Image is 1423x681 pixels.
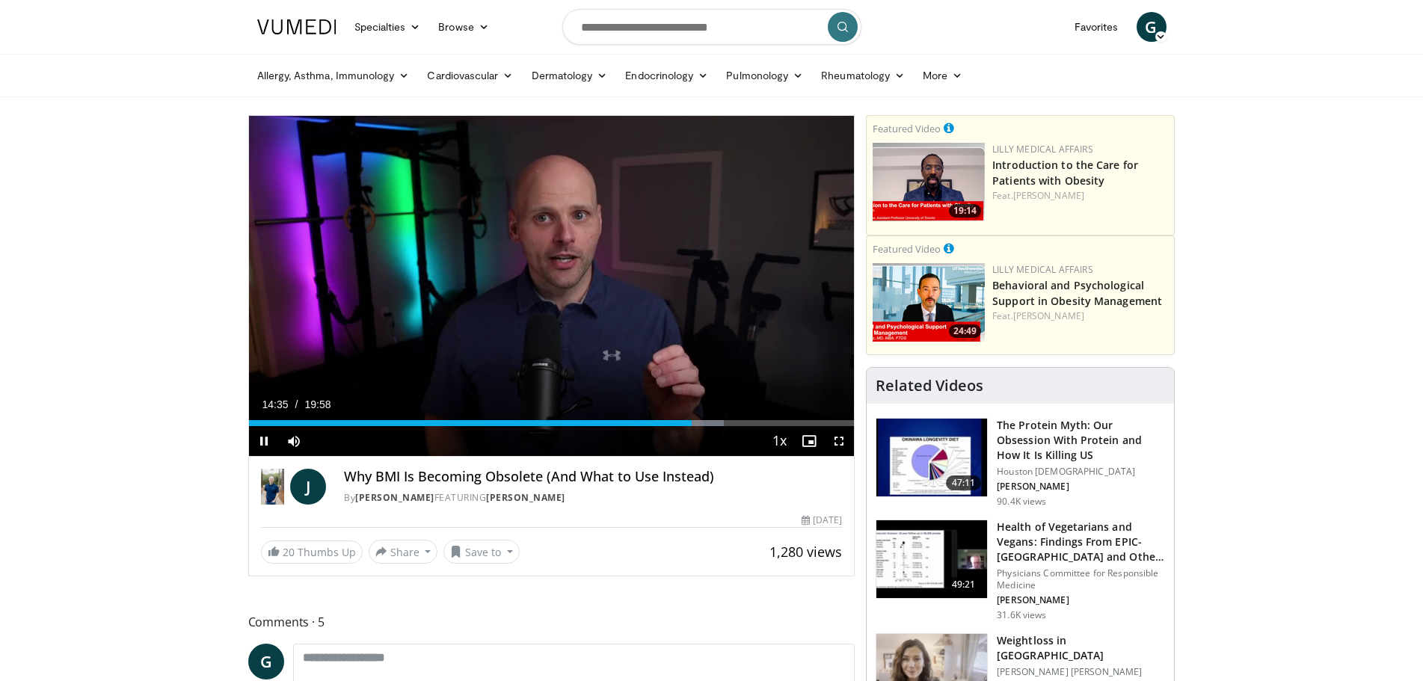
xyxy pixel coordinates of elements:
[824,426,854,456] button: Fullscreen
[249,426,279,456] button: Pause
[949,324,981,338] span: 24:49
[914,61,971,90] a: More
[997,567,1165,591] p: Physicians Committee for Responsible Medicine
[616,61,717,90] a: Endocrinology
[261,469,285,505] img: Dr. Jordan Rennicke
[1013,189,1084,202] a: [PERSON_NAME]
[355,491,434,504] a: [PERSON_NAME]
[249,420,855,426] div: Progress Bar
[1137,12,1167,42] a: G
[345,12,430,42] a: Specialties
[876,418,1165,508] a: 47:11 The Protein Myth: Our Obsession With Protein and How It Is Killing US Houston [DEMOGRAPHIC_...
[261,540,363,564] a: 20 Thumbs Up
[997,666,1165,678] p: [PERSON_NAME] [PERSON_NAME]
[873,242,941,256] small: Featured Video
[486,491,565,504] a: [PERSON_NAME]
[992,158,1138,188] a: Introduction to the Care for Patients with Obesity
[769,543,842,561] span: 1,280 views
[369,540,438,564] button: Share
[279,426,309,456] button: Mute
[305,398,331,410] span: 19:58
[992,189,1168,203] div: Feat.
[290,469,326,505] a: J
[997,481,1165,493] p: [PERSON_NAME]
[992,309,1168,323] div: Feat.
[997,594,1165,606] p: [PERSON_NAME]
[876,377,983,395] h4: Related Videos
[295,398,298,410] span: /
[992,278,1162,308] a: Behavioral and Psychological Support in Obesity Management
[248,612,855,632] span: Comments 5
[949,204,981,218] span: 19:14
[873,122,941,135] small: Featured Video
[344,491,842,505] div: By FEATURING
[997,418,1165,463] h3: The Protein Myth: Our Obsession With Protein and How It Is Killing US
[344,469,842,485] h4: Why BMI Is Becoming Obsolete (And What to Use Instead)
[997,520,1165,564] h3: Health of Vegetarians and Vegans: Findings From EPIC-[GEOGRAPHIC_DATA] and Othe…
[717,61,812,90] a: Pulmonology
[248,644,284,680] a: G
[997,466,1165,478] p: Houston [DEMOGRAPHIC_DATA]
[794,426,824,456] button: Enable picture-in-picture mode
[873,143,985,221] a: 19:14
[997,633,1165,663] h3: Weightloss in [GEOGRAPHIC_DATA]
[283,545,295,559] span: 20
[873,263,985,342] img: ba3304f6-7838-4e41-9c0f-2e31ebde6754.png.150x105_q85_crop-smart_upscale.png
[997,496,1046,508] p: 90.4K views
[997,609,1046,621] p: 31.6K views
[1013,309,1084,322] a: [PERSON_NAME]
[992,263,1093,276] a: Lilly Medical Affairs
[873,263,985,342] a: 24:49
[946,475,982,490] span: 47:11
[876,419,987,496] img: b7b8b05e-5021-418b-a89a-60a270e7cf82.150x105_q85_crop-smart_upscale.jpg
[876,520,1165,621] a: 49:21 Health of Vegetarians and Vegans: Findings From EPIC-[GEOGRAPHIC_DATA] and Othe… Physicians...
[443,540,520,564] button: Save to
[429,12,498,42] a: Browse
[802,514,842,527] div: [DATE]
[562,9,861,45] input: Search topics, interventions
[992,143,1093,155] a: Lilly Medical Affairs
[257,19,336,34] img: VuMedi Logo
[812,61,914,90] a: Rheumatology
[249,116,855,457] video-js: Video Player
[262,398,289,410] span: 14:35
[1066,12,1128,42] a: Favorites
[873,143,985,221] img: acc2e291-ced4-4dd5-b17b-d06994da28f3.png.150x105_q85_crop-smart_upscale.png
[764,426,794,456] button: Playback Rate
[876,520,987,598] img: 606f2b51-b844-428b-aa21-8c0c72d5a896.150x105_q85_crop-smart_upscale.jpg
[523,61,617,90] a: Dermatology
[248,61,419,90] a: Allergy, Asthma, Immunology
[946,577,982,592] span: 49:21
[418,61,522,90] a: Cardiovascular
